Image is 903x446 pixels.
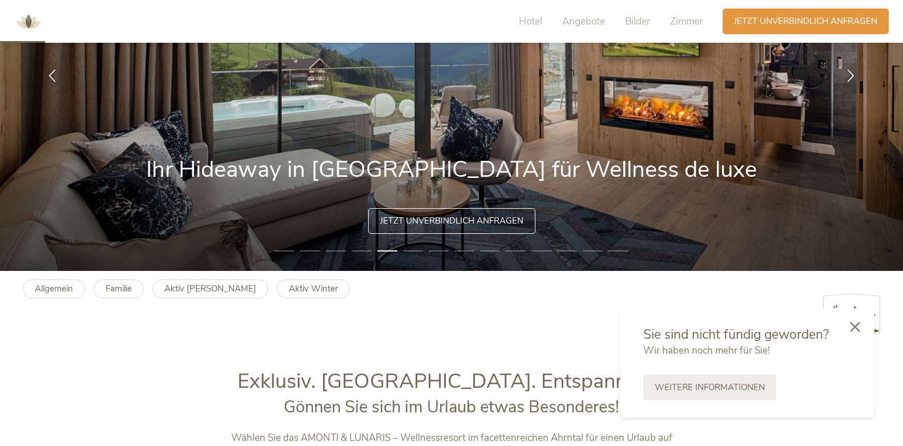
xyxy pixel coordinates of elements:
[164,283,256,294] b: Aktiv [PERSON_NAME]
[823,294,880,339] img: Südtirol
[11,17,46,25] a: AMONTI & LUNARIS Wellnessresort
[94,279,144,298] a: Familie
[289,283,338,294] b: Aktiv Winter
[237,367,666,395] span: Exklusiv. [GEOGRAPHIC_DATA]. Entspannend.
[655,382,765,394] span: Weitere Informationen
[670,15,703,28] span: Zimmer
[106,283,132,294] b: Familie
[380,215,523,227] span: Jetzt unverbindlich anfragen
[284,396,619,418] span: Gönnen Sie sich im Urlaub etwas Besonderes!
[562,15,605,28] span: Angebote
[11,5,46,39] img: AMONTI & LUNARIS Wellnessresort
[519,15,542,28] span: Hotel
[643,326,829,343] span: Sie sind nicht fündig geworden?
[277,279,350,298] a: Aktiv Winter
[152,279,268,298] a: Aktiv [PERSON_NAME]
[625,15,650,28] span: Bilder
[35,283,73,294] b: Allgemein
[643,344,770,357] span: Wir haben noch mehr für Sie!
[23,279,85,298] a: Allgemein
[643,375,776,400] a: Weitere Informationen
[734,15,877,27] span: Jetzt unverbindlich anfragen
